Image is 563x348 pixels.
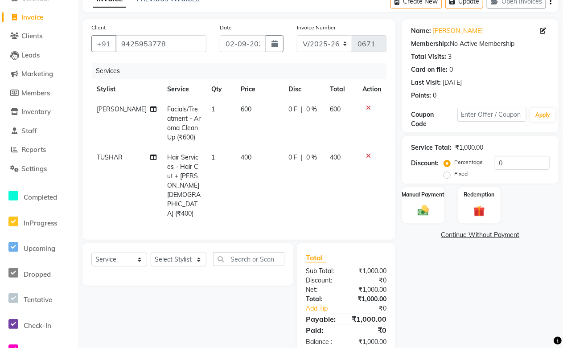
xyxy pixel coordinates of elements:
th: Stylist [91,79,162,99]
a: Invoice [2,12,76,23]
div: Last Visit: [411,78,441,87]
div: ₹1,000.00 [346,285,394,295]
span: Staff [21,127,37,135]
div: Discount: [411,159,439,168]
span: Check-In [24,321,51,330]
div: Net: [299,285,346,295]
a: [PERSON_NAME] [433,26,483,36]
span: Completed [24,193,57,201]
span: Inventory [21,107,51,116]
div: ₹1,000.00 [346,295,394,304]
span: Invoice [21,13,43,21]
th: Qty [206,79,236,99]
a: Reports [2,145,76,155]
div: Card on file: [411,65,448,74]
span: 600 [241,105,252,113]
div: Balance : [299,337,346,347]
div: Sub Total: [299,266,346,276]
span: Clients [21,32,42,40]
div: ₹1,000.00 [455,143,483,152]
div: Coupon Code [411,110,457,129]
div: Paid: [299,325,346,336]
span: Facials/Treatment - Aroma Clean Up (₹600) [167,105,201,141]
div: Discount: [299,276,346,285]
label: Fixed [454,170,468,178]
span: 1 [212,153,215,161]
span: 0 % [306,105,317,114]
a: Continue Without Payment [404,230,557,240]
a: Marketing [2,69,76,79]
span: Upcoming [24,244,55,253]
div: Points: [411,91,431,100]
th: Total [325,79,357,99]
input: Enter Offer / Coupon Code [457,108,527,122]
div: ₹1,000.00 [345,314,393,324]
input: Search or Scan [213,252,284,266]
div: Total: [299,295,346,304]
div: Total Visits: [411,52,446,61]
span: 600 [330,105,341,113]
img: _gift.svg [470,204,488,218]
span: InProgress [24,219,57,227]
span: 400 [241,153,252,161]
span: Settings [21,164,47,173]
th: Service [162,79,206,99]
span: Marketing [21,70,53,78]
span: Dropped [24,270,51,278]
span: | [301,105,303,114]
span: 0 F [288,105,297,114]
label: Percentage [454,158,483,166]
span: Members [21,89,50,97]
label: Client [91,24,106,32]
div: Name: [411,26,431,36]
th: Action [357,79,386,99]
div: Membership: [411,39,450,49]
button: +91 [91,35,116,52]
span: 400 [330,153,341,161]
span: 0 % [306,153,317,162]
span: Reports [21,145,46,154]
span: Total [306,253,326,262]
span: 0 F [288,153,297,162]
div: Service Total: [411,143,452,152]
div: 3 [448,52,452,61]
div: 0 [433,91,436,100]
span: [PERSON_NAME] [97,105,147,113]
label: Redemption [464,191,494,199]
a: Inventory [2,107,76,117]
div: ₹0 [346,276,394,285]
img: _cash.svg [414,204,432,217]
div: Payable: [299,314,345,324]
div: No Active Membership [411,39,550,49]
div: Services [92,63,393,79]
span: Leads [21,51,40,59]
div: ₹0 [346,325,394,336]
a: Leads [2,50,76,61]
label: Invoice Number [297,24,336,32]
div: [DATE] [443,78,462,87]
th: Disc [283,79,325,99]
th: Price [236,79,283,99]
a: Members [2,88,76,98]
span: Tentative [24,295,52,304]
button: Apply [530,108,555,122]
span: 1 [212,105,215,113]
a: Settings [2,164,76,174]
a: Clients [2,31,76,41]
div: ₹1,000.00 [346,337,394,347]
a: Staff [2,126,76,136]
span: | [301,153,303,162]
label: Date [220,24,232,32]
a: Add Tip [299,304,354,313]
input: Search by Name/Mobile/Email/Code [115,35,206,52]
div: ₹0 [354,304,393,313]
div: ₹1,000.00 [346,266,394,276]
span: TUSHAR [97,153,123,161]
div: 0 [449,65,453,74]
label: Manual Payment [402,191,445,199]
span: Hair Services - Hair Cut + [PERSON_NAME] [DEMOGRAPHIC_DATA] (₹400) [167,153,201,217]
